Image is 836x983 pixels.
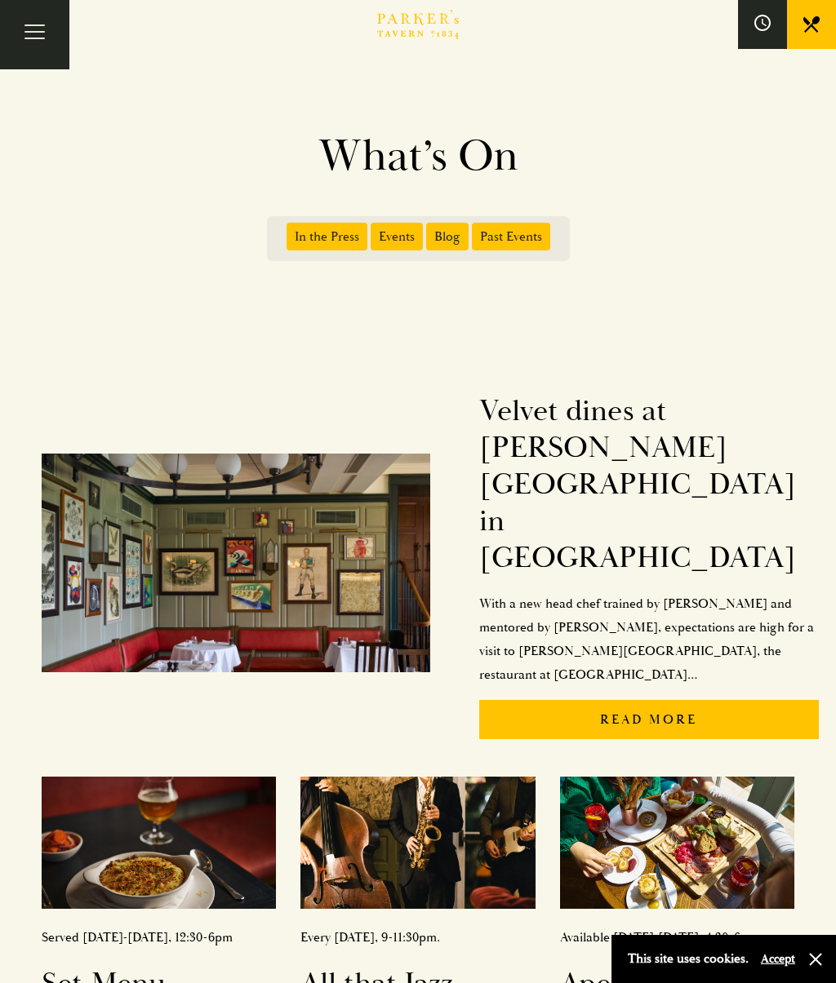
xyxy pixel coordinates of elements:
p: Served [DATE]-[DATE], 12:30-6pm [42,926,276,950]
button: Close and accept [807,951,824,968]
h2: Velvet dines at [PERSON_NAME][GEOGRAPHIC_DATA] in [GEOGRAPHIC_DATA] [479,393,819,576]
p: This site uses cookies. [628,947,749,971]
h1: What’s On [34,130,802,184]
p: With a new head chef trained by [PERSON_NAME] and mentored by [PERSON_NAME], expectations are hig... [479,592,819,686]
span: Blog [426,223,469,250]
p: Every [DATE], 9-11:30pm. [300,926,535,950]
p: Read More [479,700,819,740]
p: Available [DATE]-[DATE], 4:30-6pm. [560,926,794,950]
span: Past Events [472,223,550,250]
a: Velvet dines at [PERSON_NAME][GEOGRAPHIC_DATA] in [GEOGRAPHIC_DATA]With a new head chef trained b... [42,377,819,752]
span: In the Press [287,223,367,250]
button: Accept [761,951,795,967]
span: Events [371,223,423,250]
